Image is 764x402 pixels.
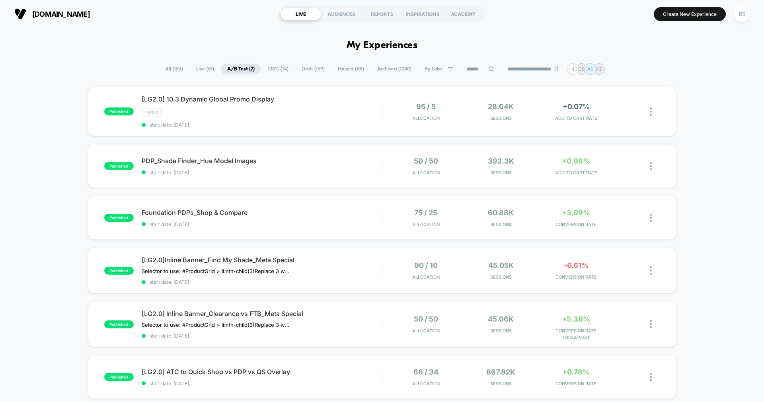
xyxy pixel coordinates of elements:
[142,256,382,264] span: [LG2.0]Inline Banner_Find My Shade_Meta Special
[142,333,382,339] span: start date: [DATE]
[414,315,438,323] span: 50 / 50
[142,310,382,318] span: [LG2.0] Inline Banner_Clearance vs FTB_Meta Special
[413,368,439,376] span: 66 / 34
[142,381,382,386] span: start date: [DATE]
[142,221,382,227] span: start date: [DATE]
[412,381,440,386] span: Allocation
[562,315,590,323] span: +5.38%
[412,328,440,334] span: Allocation
[296,64,331,74] span: Draft ( 169 )
[142,322,289,328] span: Selector to use: #ProductGrid > li:nth-child(3)Replace 3 with the block number﻿Copy the widget ID...
[486,368,515,376] span: 867.82k
[650,373,652,381] img: close
[104,267,134,275] span: published
[540,170,612,176] span: ADD TO CART RATE
[443,8,483,20] div: ACADEMY
[596,66,602,72] p: KZ
[332,64,370,74] span: Paused ( 101 )
[562,209,590,217] span: +3.09%
[650,214,652,222] img: close
[142,122,382,128] span: start date: [DATE]
[425,66,444,72] span: By Label
[412,115,440,121] span: Allocation
[562,368,590,376] span: +0.78%
[564,261,589,269] span: -6.61%
[650,162,652,170] img: close
[650,107,652,116] img: close
[142,268,289,274] span: Selector to use: #ProductGrid > li:nth-child(3)Replace 3 with the block number﻿Copy the widget ID...
[142,170,382,176] span: start date: [DATE]
[466,381,537,386] span: Sessions
[402,8,443,20] div: INSPIRATIONS
[466,115,537,121] span: Sessions
[32,10,90,18] span: [DOMAIN_NAME]
[562,157,590,165] span: +0.96%
[540,115,612,121] span: ADD TO CART RATE
[347,40,418,51] h1: My Experiences
[412,222,440,227] span: Allocation
[262,64,294,74] span: 100% ( 74 )
[104,373,134,381] span: published
[732,6,752,22] button: RS
[414,261,438,269] span: 90 / 10
[12,8,92,20] button: [DOMAIN_NAME]
[371,64,417,74] span: Archived ( 1080 )
[466,274,537,280] span: Sessions
[362,8,402,20] div: REPORTS
[321,8,362,20] div: AUDIENCES
[466,170,537,176] span: Sessions
[466,328,537,334] span: Sessions
[416,102,436,111] span: 95 / 5
[563,102,590,111] span: +0.07%
[104,162,134,170] span: published
[142,157,382,165] span: PDP_Shade Finder_Hue Model Images
[567,63,579,75] div: + 43
[587,66,594,72] p: AS
[412,274,440,280] span: Allocation
[142,95,382,103] span: [LG2.0] 10.3 Dynamic Global Promo Display
[540,328,612,334] span: CONVERSION RATE
[104,107,134,115] span: published
[540,222,612,227] span: CONVERSION RATE
[488,102,514,111] span: 28.64k
[142,368,382,376] span: [LG2.0] ATC to Quick Shop vs PDP vs QS Overlay
[540,274,612,280] span: CONVERSION RATE
[488,315,514,323] span: 45.06k
[650,320,652,328] img: close
[414,209,437,217] span: 75 / 25
[412,170,440,176] span: Allocation
[488,209,514,217] span: 60.88k
[142,279,382,285] span: start date: [DATE]
[190,64,220,74] span: Live ( 81 )
[554,66,559,71] img: end
[142,209,382,217] span: Foundation PDPs_Shop & Compare
[414,157,438,165] span: 50 / 50
[104,320,134,328] span: published
[104,214,134,222] span: published
[142,108,162,117] span: LG2.0
[281,8,321,20] div: LIVE
[578,66,585,72] p: CR
[734,6,750,22] div: RS
[221,64,261,74] span: A/B Test ( 7 )
[654,7,726,21] button: Create New Experience
[650,266,652,275] img: close
[159,64,189,74] span: All ( 351 )
[466,222,537,227] span: Sessions
[540,336,612,340] span: for Clearance
[540,381,612,386] span: CONVERSION RATE
[488,157,514,165] span: 392.3k
[14,8,26,20] img: Visually logo
[488,261,514,269] span: 45.05k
